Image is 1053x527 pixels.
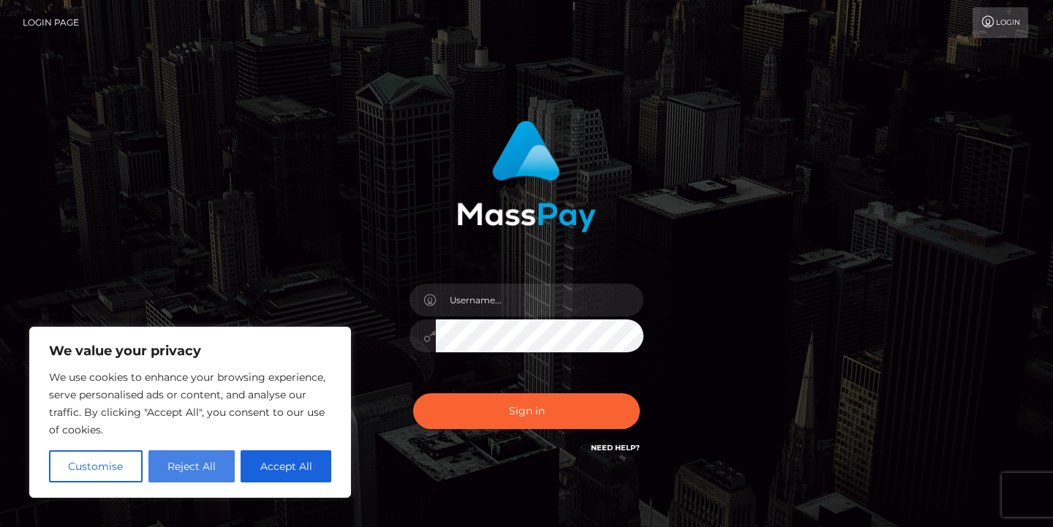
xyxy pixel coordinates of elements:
[457,121,596,232] img: MassPay Login
[241,450,331,482] button: Accept All
[49,342,331,360] p: We value your privacy
[436,284,643,316] input: Username...
[591,443,640,452] a: Need Help?
[148,450,235,482] button: Reject All
[49,450,143,482] button: Customise
[23,7,79,38] a: Login Page
[49,368,331,439] p: We use cookies to enhance your browsing experience, serve personalised ads or content, and analys...
[29,327,351,498] div: We value your privacy
[413,393,640,429] button: Sign in
[973,7,1028,38] a: Login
